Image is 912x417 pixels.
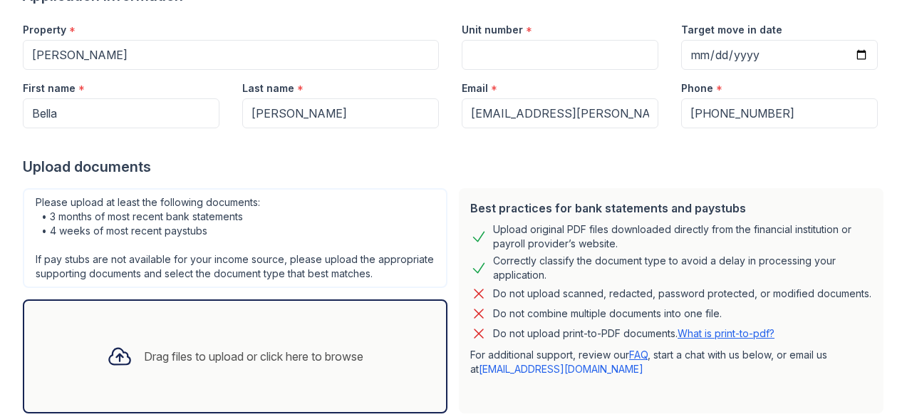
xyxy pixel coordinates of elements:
div: Please upload at least the following documents: • 3 months of most recent bank statements • 4 wee... [23,188,447,288]
div: Upload original PDF files downloaded directly from the financial institution or payroll provider’... [493,222,872,251]
div: Drag files to upload or click here to browse [144,348,363,365]
a: FAQ [629,349,648,361]
div: Best practices for bank statements and paystubs [470,200,872,217]
label: First name [23,81,76,96]
div: Correctly classify the document type to avoid a delay in processing your application. [493,254,872,282]
p: Do not upload print-to-PDF documents. [493,326,774,341]
div: Do not upload scanned, redacted, password protected, or modified documents. [493,285,871,302]
a: [EMAIL_ADDRESS][DOMAIN_NAME] [479,363,643,375]
label: Phone [681,81,713,96]
a: What is print-to-pdf? [678,327,774,339]
div: Do not combine multiple documents into one file. [493,305,722,322]
label: Unit number [462,23,523,37]
label: Last name [242,81,294,96]
div: Upload documents [23,157,889,177]
label: Target move in date [681,23,782,37]
label: Email [462,81,488,96]
p: For additional support, review our , start a chat with us below, or email us at [470,348,872,376]
label: Property [23,23,66,37]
